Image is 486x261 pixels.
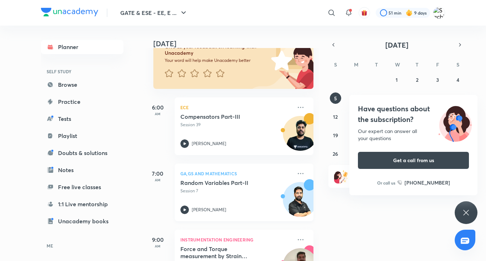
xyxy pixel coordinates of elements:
[143,169,172,178] h5: 7:00
[396,76,398,83] abbr: October 1, 2025
[456,76,459,83] abbr: October 4, 2025
[359,7,370,18] button: avatar
[330,111,341,122] button: October 12, 2025
[41,129,123,143] a: Playlist
[406,9,413,16] img: streak
[41,197,123,211] a: 1:1 Live mentorship
[180,122,292,128] p: Session 39
[456,61,459,68] abbr: Saturday
[192,140,226,147] p: [PERSON_NAME]
[334,95,337,102] abbr: October 5, 2025
[452,92,464,104] button: October 11, 2025
[411,92,423,104] button: October 9, 2025
[371,92,382,104] button: October 7, 2025
[41,112,123,126] a: Tests
[330,129,341,141] button: October 19, 2025
[436,61,439,68] abbr: Friday
[375,61,378,68] abbr: Tuesday
[334,61,337,68] abbr: Sunday
[333,113,338,120] abbr: October 12, 2025
[180,103,292,112] p: ECE
[41,8,98,16] img: Company Logo
[143,178,172,182] p: AM
[433,103,477,142] img: ttu_illustration_new.svg
[354,61,358,68] abbr: Monday
[143,235,172,244] h5: 9:00
[283,186,317,220] img: Avatar
[432,74,443,85] button: October 3, 2025
[41,180,123,194] a: Free live classes
[358,152,469,169] button: Get a call from us
[165,58,269,63] p: Your word will help make Unacademy better
[180,245,269,260] h5: Force and Torque measurement by Strain gauges
[411,74,423,85] button: October 2, 2025
[377,180,395,186] p: Or call us
[361,10,368,16] img: avatar
[180,179,269,186] h5: Random Variables Part-II
[330,92,341,104] button: October 5, 2025
[41,214,123,228] a: Unacademy books
[334,169,348,183] img: referral
[41,78,123,92] a: Browse
[330,148,341,159] button: October 26, 2025
[350,92,361,104] button: October 6, 2025
[41,40,123,54] a: Planner
[41,8,98,18] a: Company Logo
[391,74,402,85] button: October 1, 2025
[41,163,123,177] a: Notes
[153,39,321,48] h4: [DATE]
[180,188,292,194] p: Session 7
[143,244,172,248] p: AM
[436,76,439,83] abbr: October 3, 2025
[41,65,123,78] h6: SELF STUDY
[180,235,292,244] p: Instrumentation Engineering
[41,95,123,109] a: Practice
[333,150,338,157] abbr: October 26, 2025
[385,40,408,50] span: [DATE]
[192,207,226,213] p: [PERSON_NAME]
[283,120,317,154] img: Avatar
[452,74,464,85] button: October 4, 2025
[247,32,313,89] img: feedback_image
[416,76,418,83] abbr: October 2, 2025
[432,92,443,104] button: October 10, 2025
[397,179,450,186] a: [PHONE_NUMBER]
[116,6,192,20] button: GATE & ESE - EE, E ...
[395,61,400,68] abbr: Wednesday
[41,146,123,160] a: Doubts & solutions
[405,179,450,186] h6: [PHONE_NUMBER]
[358,128,469,142] div: Our expert can answer all your questions
[180,113,269,120] h5: Compensators Part-III
[416,61,418,68] abbr: Thursday
[180,169,292,178] p: GA,GS and Mathematics
[433,7,445,19] img: Sachin Sonkar
[358,103,469,125] h4: Have questions about the subscription?
[41,240,123,252] h6: ME
[165,43,269,56] h6: Give us your feedback on learning with Unacademy
[143,112,172,116] p: AM
[391,92,402,104] button: October 8, 2025
[143,103,172,112] h5: 6:00
[333,132,338,139] abbr: October 19, 2025
[338,40,455,50] button: [DATE]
